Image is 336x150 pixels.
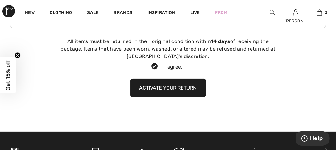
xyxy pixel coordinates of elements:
[308,9,331,16] a: 2
[87,10,99,17] a: Sale
[14,52,21,58] button: Close teaser
[317,9,322,16] img: My Bag
[147,10,175,17] span: Inspiration
[59,38,277,60] div: All items must be returned in their original condition within of receiving the package. Items tha...
[284,18,307,24] div: [PERSON_NAME]
[146,63,189,71] label: I agree.
[296,131,330,147] iframe: Opens a widget where you can find more information
[325,10,327,15] span: 2
[293,9,298,15] a: Sign In
[114,10,133,17] a: Brands
[190,9,200,16] a: Live
[130,79,206,97] button: Activate your return
[4,60,12,90] span: Get 15% off
[270,9,275,16] img: search the website
[211,38,230,44] strong: 14 days
[25,10,35,17] a: New
[50,10,72,17] a: Clothing
[215,9,227,16] a: Prom
[293,9,298,16] img: My Info
[2,5,15,17] img: 1ère Avenue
